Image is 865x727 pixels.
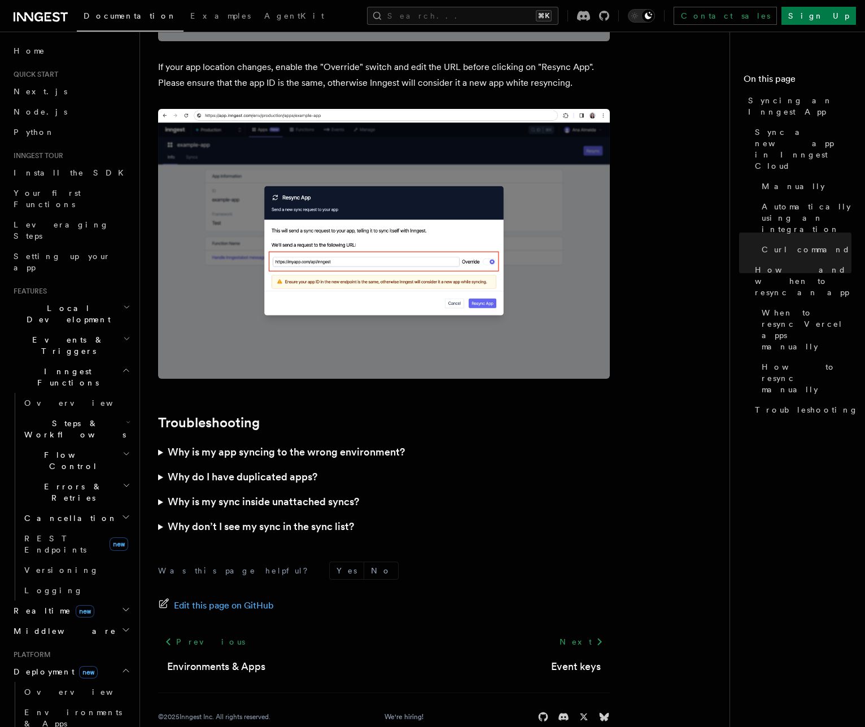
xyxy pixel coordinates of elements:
[14,128,55,137] span: Python
[14,220,109,240] span: Leveraging Steps
[9,151,63,160] span: Inngest tour
[9,70,58,79] span: Quick start
[20,560,133,580] a: Versioning
[14,45,45,56] span: Home
[84,11,177,20] span: Documentation
[762,361,851,395] span: How to resync manually
[9,81,133,102] a: Next.js
[20,449,123,472] span: Flow Control
[14,189,81,209] span: Your first Functions
[158,565,316,576] p: Was this page helpful?
[757,303,851,357] a: When to resync Vercel apps manually
[20,580,133,601] a: Logging
[174,598,274,614] span: Edit this page on GitHub
[9,621,133,641] button: Middleware
[190,11,251,20] span: Examples
[20,528,133,560] a: REST Endpointsnew
[757,357,851,400] a: How to resync manually
[24,566,99,575] span: Versioning
[757,176,851,196] a: Manually
[9,605,94,616] span: Realtime
[9,330,133,361] button: Events & Triggers
[9,298,133,330] button: Local Development
[536,10,552,21] kbd: ⌘K
[9,246,133,278] a: Setting up your app
[158,598,274,614] a: Edit this page on GitHub
[330,562,364,579] button: Yes
[168,519,354,535] h3: Why don’t I see my sync in the sync list?
[9,122,133,142] a: Python
[79,666,98,678] span: new
[553,632,610,652] a: Next
[744,72,851,90] h4: On this page
[755,404,858,415] span: Troubleshooting
[674,7,777,25] a: Contact sales
[158,415,260,431] a: Troubleshooting
[762,201,851,235] span: Automatically using an integration
[762,244,850,255] span: Curl command
[77,3,184,32] a: Documentation
[20,481,123,503] span: Errors & Retries
[9,662,133,682] button: Deploymentnew
[14,107,67,116] span: Node.js
[9,183,133,214] a: Your first Functions
[744,90,851,122] a: Syncing an Inngest App
[757,239,851,260] a: Curl command
[9,163,133,183] a: Install the SDK
[9,650,51,659] span: Platform
[9,303,123,325] span: Local Development
[9,393,133,601] div: Inngest Functions
[755,264,851,298] span: How and when to resync an app
[24,687,141,697] span: Overview
[9,102,133,122] a: Node.js
[168,444,405,460] h3: Why is my app syncing to the wrong environment?
[167,659,265,675] a: Environments & Apps
[158,465,610,489] summary: Why do I have duplicated apps?
[264,11,324,20] span: AgentKit
[9,41,133,61] a: Home
[755,126,851,172] span: Sync a new app in Inngest Cloud
[158,712,270,721] div: © 2025 Inngest Inc. All rights reserved.
[762,181,825,192] span: Manually
[9,601,133,621] button: Realtimenew
[158,632,251,652] a: Previous
[551,659,601,675] a: Event keys
[168,494,359,510] h3: Why is my sync inside unattached syncs?
[14,168,130,177] span: Install the SDK
[184,3,257,30] a: Examples
[257,3,331,30] a: AgentKit
[9,361,133,393] button: Inngest Functions
[14,87,67,96] span: Next.js
[750,122,851,176] a: Sync a new app in Inngest Cloud
[24,586,83,595] span: Logging
[158,59,610,91] p: If your app location changes, enable the "Override" switch and edit the URL before clicking on "R...
[385,712,423,721] a: We're hiring!
[367,7,558,25] button: Search...⌘K
[24,398,141,408] span: Overview
[14,252,111,272] span: Setting up your app
[750,400,851,420] a: Troubleshooting
[762,307,851,352] span: When to resync Vercel apps manually
[20,445,133,476] button: Flow Control
[158,514,610,539] summary: Why don’t I see my sync in the sync list?
[20,508,133,528] button: Cancellation
[20,393,133,413] a: Overview
[20,413,133,445] button: Steps & Workflows
[9,625,116,637] span: Middleware
[748,95,851,117] span: Syncing an Inngest App
[9,214,133,246] a: Leveraging Steps
[158,489,610,514] summary: Why is my sync inside unattached syncs?
[757,196,851,239] a: Automatically using an integration
[76,605,94,617] span: new
[20,682,133,702] a: Overview
[628,9,655,23] button: Toggle dark mode
[781,7,856,25] a: Sign Up
[158,440,610,465] summary: Why is my app syncing to the wrong environment?
[9,334,123,357] span: Events & Triggers
[750,260,851,303] a: How and when to resync an app
[24,534,86,554] span: REST Endpoints
[9,366,122,388] span: Inngest Functions
[110,537,128,551] span: new
[168,469,317,485] h3: Why do I have duplicated apps?
[9,287,47,296] span: Features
